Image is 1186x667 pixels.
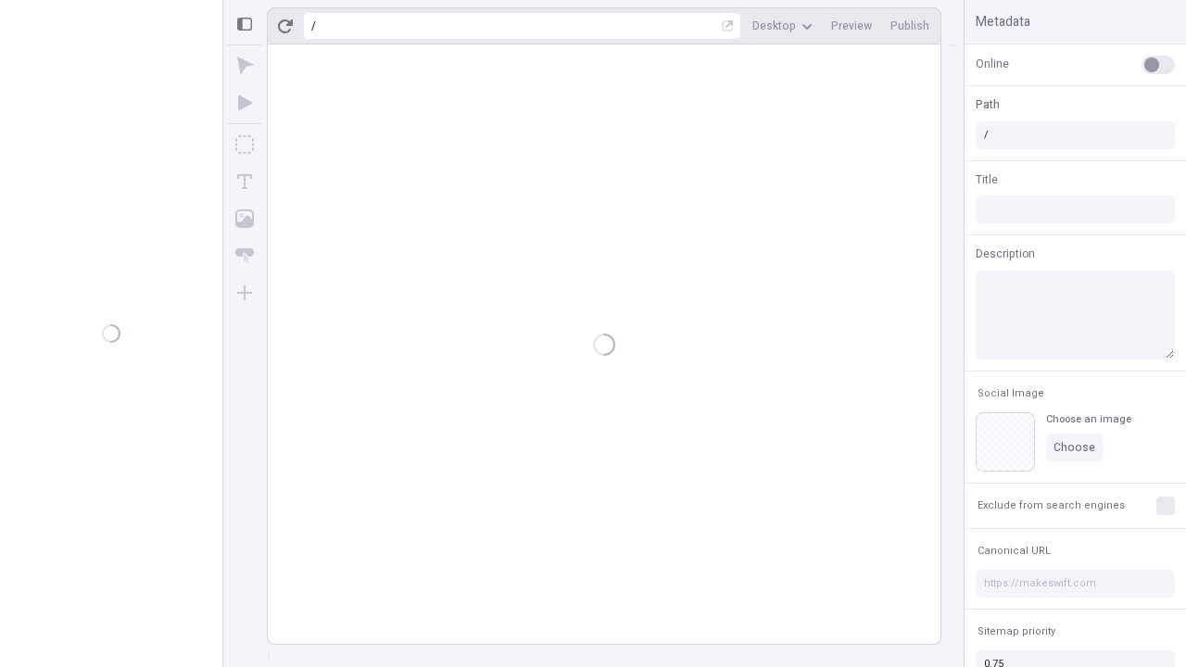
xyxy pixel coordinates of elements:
span: Desktop [752,19,796,33]
span: Canonical URL [978,544,1051,558]
span: Path [976,96,1000,113]
button: Desktop [745,12,820,40]
span: Sitemap priority [978,624,1055,638]
button: Publish [883,12,937,40]
button: Button [228,239,261,272]
div: / [311,19,316,33]
button: Social Image [974,383,1048,405]
span: Description [976,245,1035,262]
span: Publish [890,19,929,33]
span: Preview [831,19,872,33]
button: Box [228,128,261,161]
button: Canonical URL [974,540,1054,562]
button: Image [228,202,261,235]
div: Choose an image [1046,412,1131,426]
span: Social Image [978,386,1044,400]
span: Exclude from search engines [978,498,1125,512]
span: Choose [1054,440,1095,455]
button: Text [228,165,261,198]
button: Sitemap priority [974,621,1059,643]
button: Preview [824,12,879,40]
span: Online [976,56,1009,72]
input: https://makeswift.com [976,570,1175,598]
span: Title [976,171,998,188]
button: Choose [1046,434,1103,461]
button: Exclude from search engines [974,495,1129,517]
